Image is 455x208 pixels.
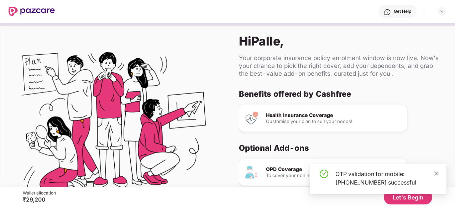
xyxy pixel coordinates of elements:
[266,113,401,118] div: Health Insurance Coverage
[434,171,439,176] span: close
[266,167,401,172] div: OPD Coverage
[9,7,55,16] img: New Pazcare Logo
[335,170,438,187] div: OTP validation for mobile: [PHONE_NUMBER] successful
[439,9,445,14] img: svg+xml;base64,PHN2ZyBpZD0iRHJvcGRvd24tMzJ4MzIiIHhtbG5zPSJodHRwOi8vd3d3LnczLm9yZy8yMDAwL3N2ZyIgd2...
[266,173,401,178] div: To cover your non hospitalisation expenses
[239,54,443,78] div: Your corporate insurance policy enrolment window is now live. Now's your chance to pick the right...
[23,190,56,196] div: Wallet allocation
[384,9,391,16] img: svg+xml;base64,PHN2ZyBpZD0iSGVscC0zMngzMiIgeG1sbnM9Imh0dHA6Ly93d3cudzMub3JnLzIwMDAvc3ZnIiB3aWR0aD...
[245,111,259,125] img: Health Insurance Coverage
[320,170,328,178] span: check-circle
[394,9,411,14] div: Get Help
[23,196,56,203] div: ₹29,200
[266,119,401,124] div: Customise your plan to suit your needs!
[239,34,443,48] div: Hi Palle ,
[239,143,438,153] div: Optional Add-ons
[245,165,259,179] img: OPD Coverage
[239,89,438,99] div: Benefits offered by Cashfree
